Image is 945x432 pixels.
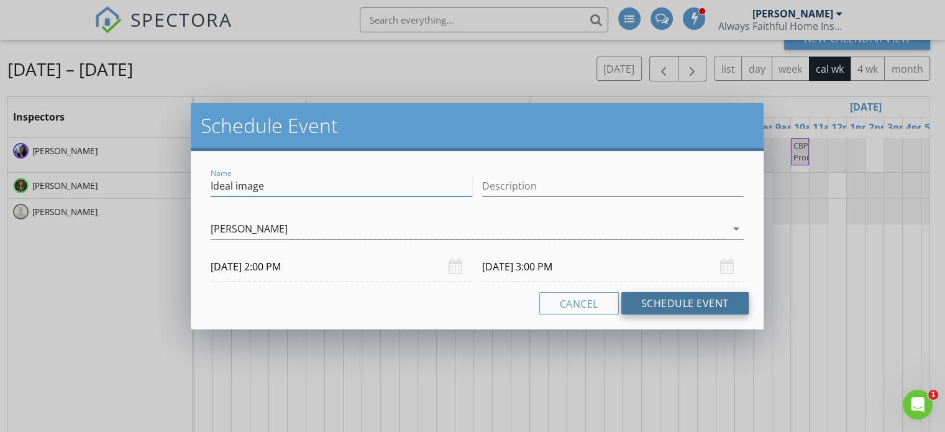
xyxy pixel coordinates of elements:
span: 1 [928,390,938,400]
button: Schedule Event [621,292,749,315]
input: Select date [482,252,744,282]
h2: Schedule Event [201,113,754,138]
div: [PERSON_NAME] [211,223,288,234]
i: arrow_drop_down [729,221,744,236]
input: Select date [211,252,472,282]
button: Cancel [539,292,619,315]
iframe: Intercom live chat [903,390,933,420]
